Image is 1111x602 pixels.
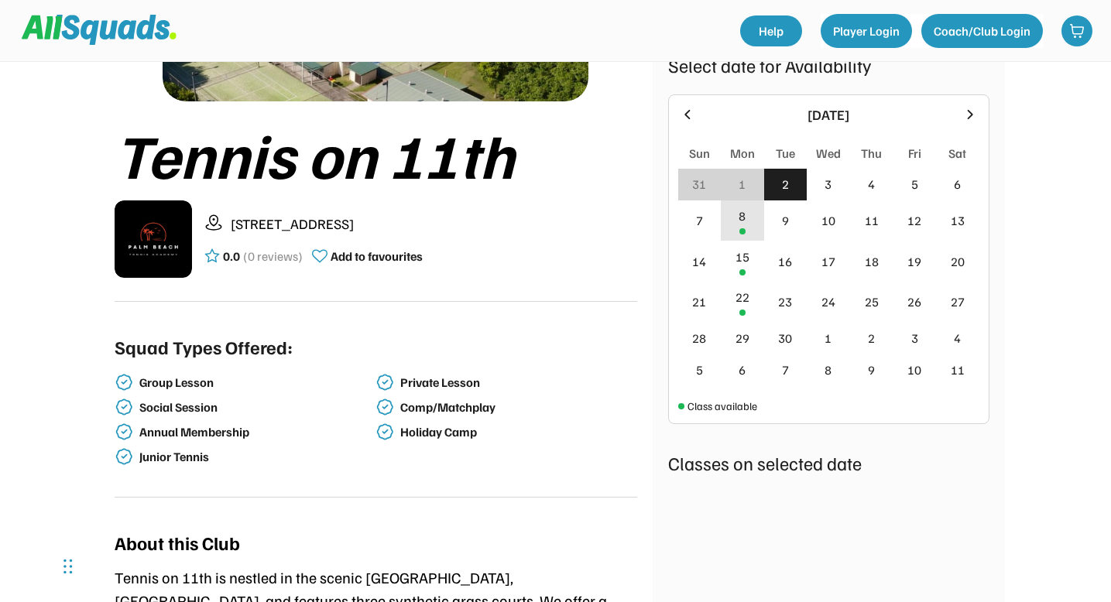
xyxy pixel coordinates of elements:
[954,329,961,347] div: 4
[400,425,634,440] div: Holiday Camp
[739,207,746,225] div: 8
[115,333,293,361] div: Squad Types Offered:
[907,211,921,230] div: 12
[778,252,792,271] div: 16
[139,400,373,415] div: Social Session
[821,292,835,311] div: 24
[865,211,879,230] div: 11
[907,252,921,271] div: 19
[689,144,710,162] div: Sun
[776,144,795,162] div: Tue
[692,252,706,271] div: 14
[911,329,918,347] div: 3
[223,247,240,265] div: 0.0
[861,144,882,162] div: Thu
[951,361,965,379] div: 11
[782,211,789,230] div: 9
[868,329,875,347] div: 2
[115,373,133,392] img: check-verified-01.svg
[375,373,394,392] img: check-verified-01.svg
[692,329,706,347] div: 28
[816,144,841,162] div: Wed
[911,175,918,193] div: 5
[821,14,912,48] button: Player Login
[778,292,792,311] div: 23
[921,14,1043,48] button: Coach/Club Login
[907,292,921,311] div: 26
[951,252,965,271] div: 20
[948,144,966,162] div: Sat
[696,361,703,379] div: 5
[782,361,789,379] div: 7
[668,449,989,477] div: Classes on selected date
[688,398,757,414] div: Class available
[739,361,746,379] div: 6
[825,175,832,193] div: 3
[951,211,965,230] div: 13
[736,248,749,266] div: 15
[375,398,394,416] img: check-verified-01.svg
[115,120,637,188] div: Tennis on 11th
[736,288,749,306] div: 22
[668,51,989,79] div: Select date for Availability
[139,425,373,440] div: Annual Membership
[951,292,965,311] div: 27
[821,252,835,271] div: 17
[778,329,792,347] div: 30
[400,400,634,415] div: Comp/Matchplay
[739,175,746,193] div: 1
[782,175,789,193] div: 2
[736,329,749,347] div: 29
[705,104,953,125] div: [DATE]
[730,144,755,162] div: Mon
[115,200,192,278] img: IMG_2979.png
[331,247,423,265] div: Add to favourites
[1069,23,1085,39] img: shopping-cart-01%20%281%29.svg
[231,214,637,234] div: [STREET_ADDRESS]
[400,375,634,390] div: Private Lesson
[243,247,303,265] div: (0 reviews)
[825,361,832,379] div: 8
[865,252,879,271] div: 18
[696,211,703,230] div: 7
[692,292,706,311] div: 21
[692,175,706,193] div: 31
[22,15,177,44] img: Squad%20Logo.svg
[868,175,875,193] div: 4
[115,398,133,416] img: check-verified-01.svg
[907,361,921,379] div: 10
[908,144,921,162] div: Fri
[139,450,373,464] div: Junior Tennis
[825,329,832,347] div: 1
[115,528,240,556] div: About this Club
[868,361,875,379] div: 9
[821,211,835,230] div: 10
[115,422,133,441] img: check-verified-01.svg
[375,422,394,441] img: check-verified-01.svg
[954,175,961,193] div: 6
[865,292,879,311] div: 25
[115,447,133,466] img: check-verified-01.svg
[740,15,802,46] a: Help
[139,375,373,390] div: Group Lesson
